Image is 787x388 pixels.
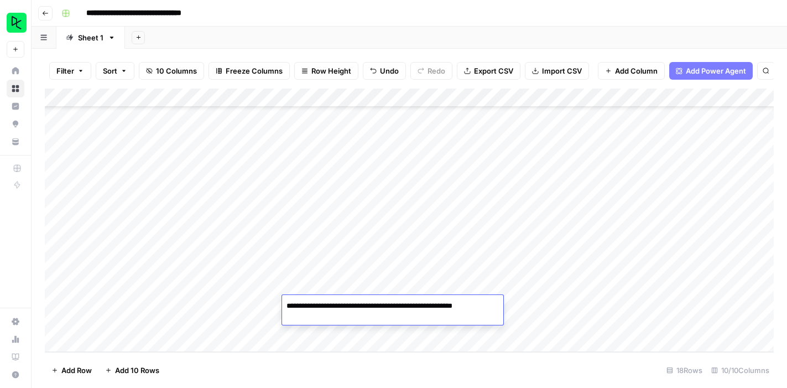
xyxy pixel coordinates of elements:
a: Opportunities [7,115,24,133]
button: Help + Support [7,366,24,384]
a: Settings [7,313,24,330]
button: Filter [49,62,91,80]
span: Add 10 Rows [115,365,159,376]
span: Add Row [61,365,92,376]
a: Browse [7,80,24,97]
span: Row Height [311,65,351,76]
span: Import CSV [542,65,582,76]
button: Redo [410,62,452,80]
button: Add Power Agent [669,62,753,80]
span: Add Column [615,65,658,76]
div: 10/10 Columns [707,361,774,379]
span: Export CSV [474,65,513,76]
button: Add 10 Rows [98,361,166,379]
button: Freeze Columns [209,62,290,80]
span: Undo [380,65,399,76]
a: Home [7,62,24,80]
span: 10 Columns [156,65,197,76]
a: Usage [7,330,24,348]
span: Filter [56,65,74,76]
span: Freeze Columns [226,65,283,76]
span: Add Power Agent [686,65,746,76]
div: 18 Rows [662,361,707,379]
button: Add Row [45,361,98,379]
a: Learning Hub [7,348,24,366]
button: Undo [363,62,406,80]
button: Workspace: DataCamp [7,9,24,37]
a: Sheet 1 [56,27,125,49]
a: Your Data [7,133,24,151]
button: Add Column [598,62,665,80]
button: Sort [96,62,134,80]
img: DataCamp Logo [7,13,27,33]
span: Sort [103,65,117,76]
button: Export CSV [457,62,520,80]
div: Sheet 1 [78,32,103,43]
span: Redo [428,65,445,76]
button: Import CSV [525,62,589,80]
button: 10 Columns [139,62,204,80]
button: Row Height [294,62,358,80]
a: Insights [7,97,24,115]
